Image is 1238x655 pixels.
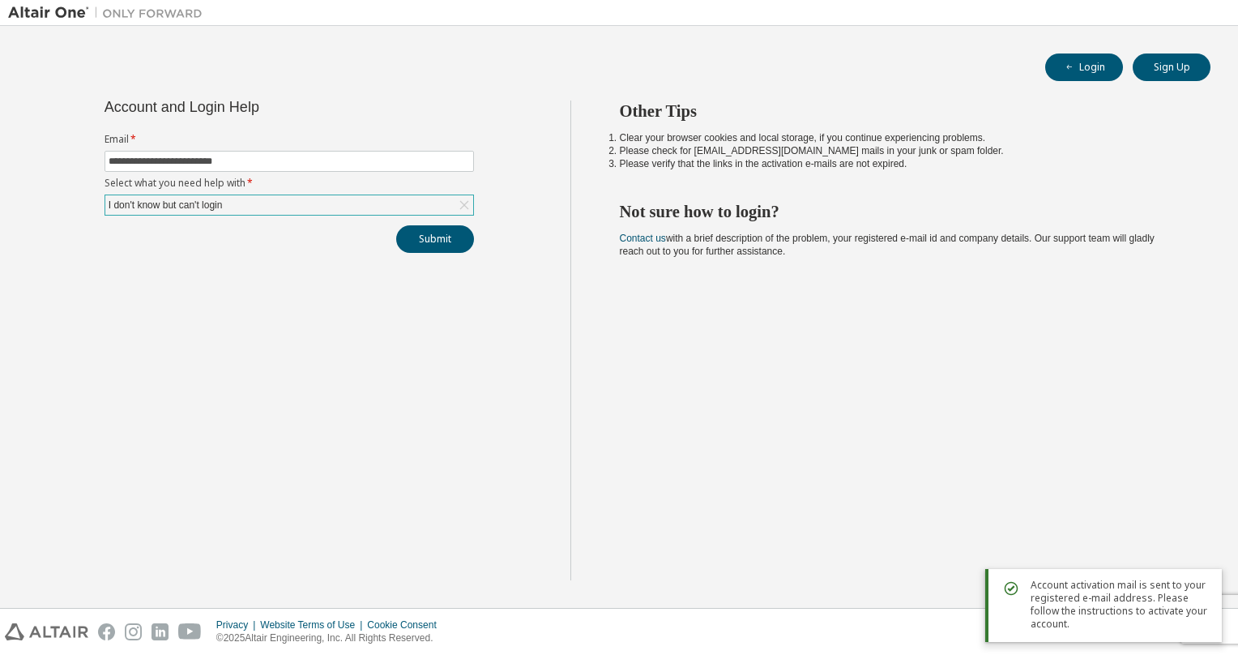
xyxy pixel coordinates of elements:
p: © 2025 Altair Engineering, Inc. All Rights Reserved. [216,631,446,645]
img: facebook.svg [98,623,115,640]
li: Clear your browser cookies and local storage, if you continue experiencing problems. [620,131,1182,144]
div: Account and Login Help [105,101,400,113]
img: Altair One [8,5,211,21]
h2: Other Tips [620,101,1182,122]
div: I don't know but can't login [106,196,225,214]
span: Account activation mail is sent to your registered e-mail address. Please follow the instructions... [1031,579,1209,631]
img: linkedin.svg [152,623,169,640]
span: with a brief description of the problem, your registered e-mail id and company details. Our suppo... [620,233,1155,257]
img: altair_logo.svg [5,623,88,640]
label: Email [105,133,474,146]
div: Website Terms of Use [260,619,367,631]
label: Select what you need help with [105,177,474,190]
button: Login [1045,54,1123,81]
img: youtube.svg [178,623,202,640]
div: Privacy [216,619,260,631]
li: Please check for [EMAIL_ADDRESS][DOMAIN_NAME] mails in your junk or spam folder. [620,144,1182,157]
li: Please verify that the links in the activation e-mails are not expired. [620,157,1182,170]
div: I don't know but can't login [105,195,473,215]
img: instagram.svg [125,623,142,640]
button: Sign Up [1133,54,1210,81]
div: Cookie Consent [367,619,446,631]
a: Contact us [620,233,666,244]
button: Submit [396,225,474,253]
h2: Not sure how to login? [620,201,1182,222]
